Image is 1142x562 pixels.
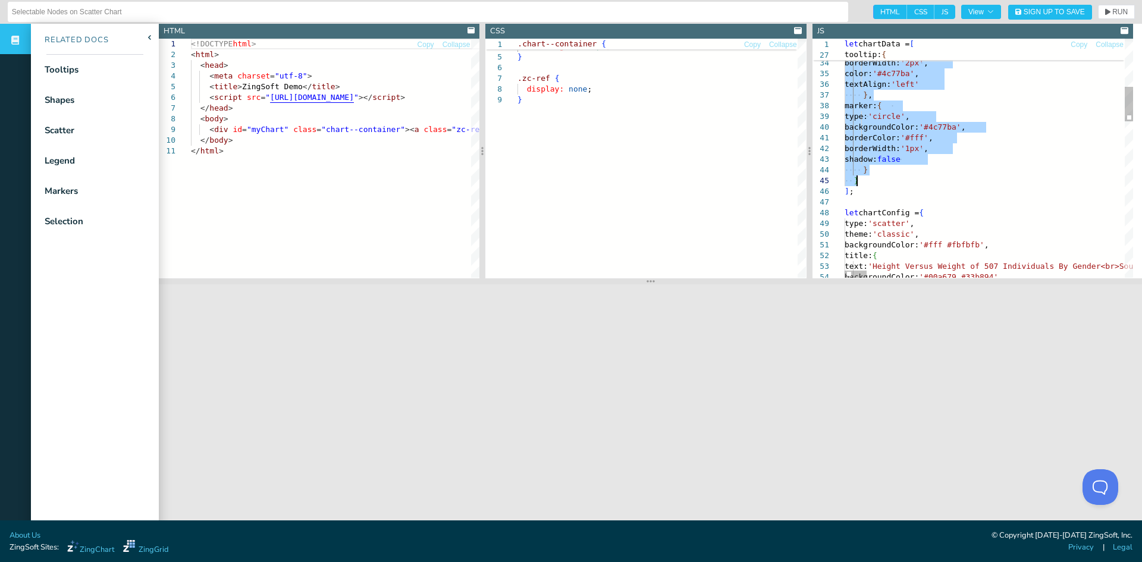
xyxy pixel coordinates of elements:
[868,262,1100,271] span: 'Height Versus Weight of 507 Individuals By Gender
[191,39,233,48] span: <!DOCTYPE
[443,41,470,48] span: Collapse
[485,95,502,105] div: 9
[919,240,984,249] span: '#fff #fbfbfb'
[247,93,261,102] span: src
[968,8,994,15] span: View
[490,26,505,37] div: CSS
[845,112,868,121] span: type:
[45,215,83,228] div: Selection
[159,81,175,92] div: 5
[224,114,228,123] span: >
[159,135,175,146] div: 10
[312,82,335,91] span: title
[359,93,372,102] span: ></
[159,284,1142,533] iframe: Your browser does not support iframes.
[517,74,550,83] span: .zc-ref
[845,187,849,196] span: ]
[205,61,223,70] span: head
[200,61,205,70] span: <
[924,58,928,67] span: ,
[209,103,228,112] span: head
[451,125,489,134] span: "zc-ref"
[812,50,829,61] span: 27
[237,71,270,80] span: charset
[812,272,829,282] div: 54
[812,250,829,261] div: 52
[868,219,909,228] span: 'scatter'
[214,82,237,91] span: title
[209,125,214,134] span: <
[601,39,606,48] span: {
[854,176,858,185] span: }
[200,114,205,123] span: <
[242,82,303,91] span: ZingSoft Demo
[372,93,400,102] span: script
[873,69,914,78] span: '#4c77ba'
[812,79,829,90] div: 36
[200,103,210,112] span: </
[873,230,914,238] span: 'classic'
[1112,8,1128,15] span: RUN
[812,186,829,197] div: 46
[200,146,219,155] span: html
[1113,542,1132,553] a: Legal
[873,251,877,260] span: {
[517,52,522,61] span: }
[812,175,829,186] div: 45
[45,124,74,137] div: Scatter
[909,39,914,48] span: [
[45,93,74,107] div: Shapes
[517,39,597,48] span: .chart--container
[919,123,961,131] span: '#4c77ba'
[845,262,868,271] span: text:
[1095,39,1124,51] button: Collapse
[873,5,955,19] div: checkbox-group
[812,122,829,133] div: 40
[812,133,829,143] div: 41
[845,39,858,48] span: let
[744,41,761,48] span: Copy
[159,103,175,114] div: 7
[442,39,471,51] button: Collapse
[485,39,502,50] span: 1
[159,92,175,103] div: 6
[1071,41,1087,48] span: Copy
[10,530,40,541] a: About Us
[191,50,196,59] span: <
[845,219,868,228] span: type:
[812,90,829,101] div: 37
[914,230,919,238] span: ,
[45,154,75,168] div: Legend
[335,82,340,91] span: >
[905,112,909,121] span: ,
[1070,39,1088,51] button: Copy
[919,208,924,217] span: {
[214,125,228,134] span: div
[863,165,868,174] span: }
[812,197,829,208] div: 47
[67,540,114,555] a: ZingChart
[881,50,886,59] span: {
[812,218,829,229] div: 49
[817,26,824,37] div: JS
[224,61,228,70] span: >
[527,84,564,93] span: display:
[321,125,405,134] span: "chart--container"
[275,71,308,80] span: "utf-8"
[418,41,434,48] span: Copy
[877,155,900,164] span: false
[845,240,919,249] span: backgroundColor:
[159,146,175,156] div: 11
[863,90,868,99] span: }
[858,208,919,217] span: chartConfig =
[159,124,175,135] div: 9
[588,84,592,93] span: ;
[219,146,224,155] span: >
[316,125,321,134] span: =
[1008,5,1092,20] button: Sign Up to Save
[858,39,909,48] span: chartData =
[196,50,214,59] span: html
[845,133,901,142] span: borderColor:
[1024,8,1085,15] span: Sign Up to Save
[845,251,873,260] span: title:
